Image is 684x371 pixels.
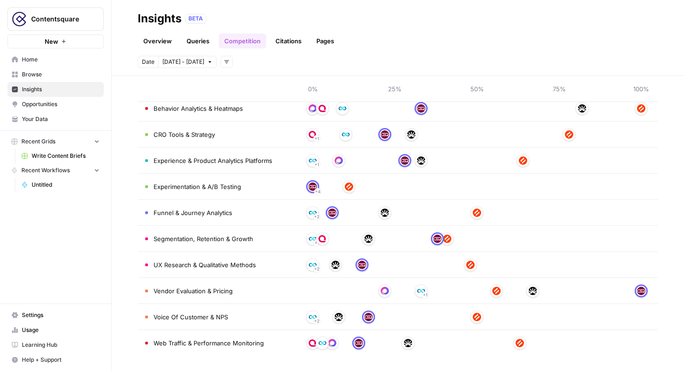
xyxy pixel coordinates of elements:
img: wbaihhag19gzixoae55lax9atvyf [443,235,451,243]
span: Recent Grids [21,137,55,146]
span: Web Traffic & Performance Monitoring [154,338,264,348]
span: New [45,37,58,46]
img: x22y0817k4awfjbo3nr4n6hyldvs [318,339,327,347]
span: Help + Support [22,356,100,364]
img: lxz1f62m4vob8scdtnggqzvov8kr [335,156,343,165]
img: zwlw6jrss74g2ghqnx2um79zlq1s [578,104,586,113]
span: + 1 [423,290,428,300]
img: wbaihhag19gzixoae55lax9atvyf [637,104,645,113]
img: wbaihhag19gzixoae55lax9atvyf [492,287,501,295]
span: + 2 [314,317,320,326]
span: + 1 [315,160,319,169]
span: Browse [22,70,100,79]
span: Insights [22,85,100,94]
img: wmk6rmkowbgrwl1y3mx911ytsw2k [308,130,317,139]
a: Untitled [17,177,104,192]
img: wbaihhag19gzixoae55lax9atvyf [516,339,524,347]
span: Write Content Briefs [32,152,100,160]
img: zwlw6jrss74g2ghqnx2um79zlq1s [407,130,416,139]
a: Browse [7,67,104,82]
img: zwlw6jrss74g2ghqnx2um79zlq1s [335,313,343,321]
a: Write Content Briefs [17,148,104,163]
img: zwlw6jrss74g2ghqnx2um79zlq1s [404,339,412,347]
a: Usage [7,323,104,337]
img: wzkvhukvyis4iz6fwi42388od7r3 [401,156,409,165]
span: Usage [22,326,100,334]
img: wbaihhag19gzixoae55lax9atvyf [473,313,481,321]
span: + 1 [315,238,319,248]
img: wzkvhukvyis4iz6fwi42388od7r3 [355,339,363,347]
button: [DATE] - [DATE] [158,56,217,68]
img: wmk6rmkowbgrwl1y3mx911ytsw2k [318,235,327,243]
span: Untitled [32,181,100,189]
img: zwlw6jrss74g2ghqnx2um79zlq1s [417,156,425,165]
span: Segmentation, Retention & Growth [154,234,253,243]
span: + 2 [314,212,320,222]
span: Behavior Analytics & Heatmaps [154,104,243,113]
span: Contentsquare [31,14,87,24]
img: lxz1f62m4vob8scdtnggqzvov8kr [328,339,336,347]
img: zwlw6jrss74g2ghqnx2um79zlq1s [381,209,389,217]
span: + 1 [315,134,319,143]
img: x22y0817k4awfjbo3nr4n6hyldvs [338,104,347,113]
a: Competition [219,34,266,48]
img: wzkvhukvyis4iz6fwi42388od7r3 [328,209,336,217]
span: 100% [632,84,650,94]
span: 75% [550,84,569,94]
a: Learning Hub [7,337,104,352]
a: Home [7,52,104,67]
span: Vendor Evaluation & Pricing [154,286,233,296]
img: x22y0817k4awfjbo3nr4n6hyldvs [308,235,317,243]
img: wzkvhukvyis4iz6fwi42388od7r3 [637,287,645,295]
img: wzkvhukvyis4iz6fwi42388od7r3 [308,182,317,191]
span: Settings [22,311,100,319]
img: x22y0817k4awfjbo3nr4n6hyldvs [308,209,317,217]
img: x22y0817k4awfjbo3nr4n6hyldvs [308,156,317,165]
button: New [7,34,104,48]
span: Opportunities [22,100,100,108]
img: wbaihhag19gzixoae55lax9atvyf [565,130,573,139]
span: CRO Tools & Strategy [154,130,215,139]
img: lxz1f62m4vob8scdtnggqzvov8kr [308,104,317,113]
a: Settings [7,308,104,323]
span: Your Data [22,115,100,123]
a: Opportunities [7,97,104,112]
img: wbaihhag19gzixoae55lax9atvyf [473,209,481,217]
span: [DATE] - [DATE] [162,58,204,66]
span: Voice Of Customer & NPS [154,312,228,322]
span: Learning Hub [22,341,100,349]
img: zwlw6jrss74g2ghqnx2um79zlq1s [529,287,537,295]
a: Queries [181,34,215,48]
button: Workspace: Contentsquare [7,7,104,31]
img: wbaihhag19gzixoae55lax9atvyf [519,156,527,165]
img: lxz1f62m4vob8scdtnggqzvov8kr [381,287,389,295]
a: Overview [138,34,177,48]
button: Recent Grids [7,135,104,148]
img: x22y0817k4awfjbo3nr4n6hyldvs [342,130,350,139]
span: Home [22,55,100,64]
img: wbaihhag19gzixoae55lax9atvyf [466,261,475,269]
img: wzkvhukvyis4iz6fwi42388od7r3 [364,313,373,321]
img: zwlw6jrss74g2ghqnx2um79zlq1s [331,261,340,269]
img: wzkvhukvyis4iz6fwi42388od7r3 [417,104,425,113]
img: wbaihhag19gzixoae55lax9atvyf [345,182,353,191]
span: UX Research & Qualitative Methods [154,260,256,270]
span: Funnel & Journey Analytics [154,208,232,217]
img: wzkvhukvyis4iz6fwi42388od7r3 [381,130,389,139]
div: Insights [138,11,181,26]
a: Pages [311,34,340,48]
span: Date [142,58,154,66]
img: wzkvhukvyis4iz6fwi42388od7r3 [358,261,366,269]
span: 25% [386,84,404,94]
img: x22y0817k4awfjbo3nr4n6hyldvs [308,313,317,321]
img: zwlw6jrss74g2ghqnx2um79zlq1s [364,235,373,243]
span: 50% [468,84,486,94]
a: Insights [7,82,104,97]
span: 0% [303,84,322,94]
span: + 2 [314,264,320,274]
img: x22y0817k4awfjbo3nr4n6hyldvs [417,287,425,295]
img: wmk6rmkowbgrwl1y3mx911ytsw2k [308,339,317,347]
img: wzkvhukvyis4iz6fwi42388od7r3 [433,235,442,243]
img: x22y0817k4awfjbo3nr4n6hyldvs [308,261,317,269]
a: Citations [270,34,307,48]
